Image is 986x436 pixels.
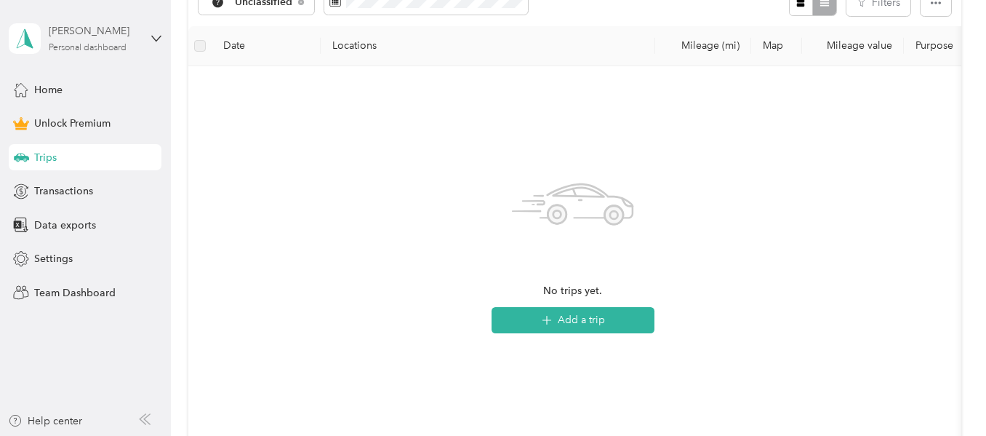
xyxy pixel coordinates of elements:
th: Mileage (mi) [655,26,751,66]
th: Locations [321,26,655,66]
th: Map [751,26,802,66]
span: Transactions [34,183,93,199]
span: Settings [34,251,73,266]
span: Unlock Premium [34,116,111,131]
iframe: Everlance-gr Chat Button Frame [905,354,986,436]
div: Personal dashboard [49,44,127,52]
span: Team Dashboard [34,285,116,301]
th: Mileage value [802,26,904,66]
th: Date [212,26,321,66]
span: Trips [34,150,57,165]
button: Help center [8,413,82,429]
span: Home [34,82,63,98]
button: Add a trip [492,307,654,333]
span: No trips yet. [543,283,602,299]
span: Data exports [34,218,96,233]
div: [PERSON_NAME] [49,23,140,39]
